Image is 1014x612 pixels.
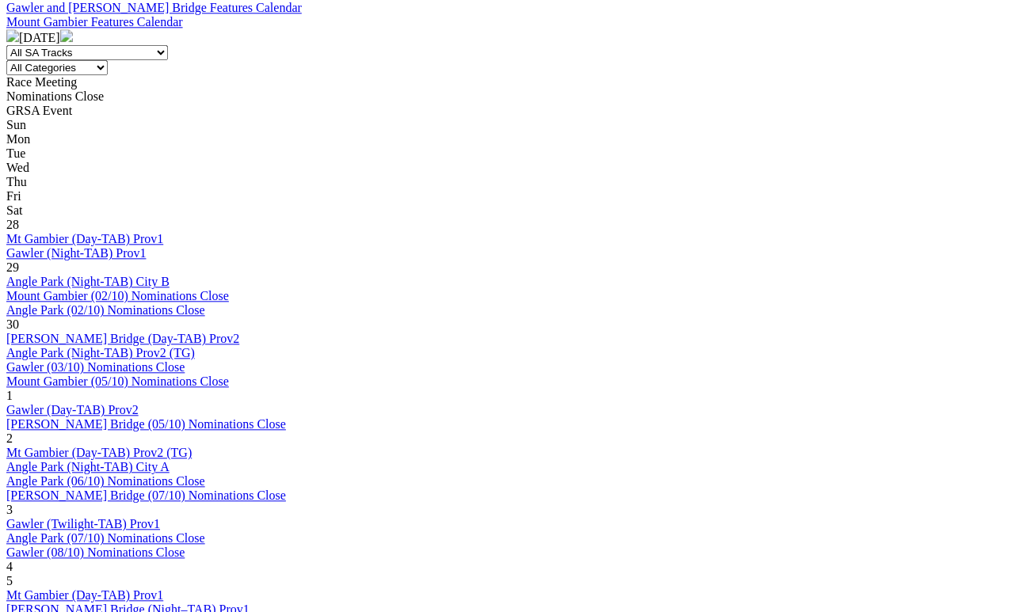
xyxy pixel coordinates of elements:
a: Gawler (Night-TAB) Prov1 [6,246,146,260]
div: [DATE] [6,29,1008,45]
span: 1 [6,389,13,402]
a: Gawler (Twilight-TAB) Prov1 [6,517,160,530]
a: Gawler (08/10) Nominations Close [6,545,185,559]
span: 29 [6,260,19,274]
a: [PERSON_NAME] Bridge (Day-TAB) Prov2 [6,332,239,345]
a: Mount Gambier (05/10) Nominations Close [6,374,229,388]
div: Fri [6,189,1008,203]
a: Angle Park (Night-TAB) City A [6,460,170,473]
span: 30 [6,317,19,331]
a: Mount Gambier Features Calendar [6,15,183,29]
a: Angle Park (Night-TAB) City B [6,275,170,288]
a: Angle Park (06/10) Nominations Close [6,474,205,488]
a: Mt Gambier (Day-TAB) Prov2 (TG) [6,446,192,459]
div: Wed [6,161,1008,175]
span: 2 [6,431,13,445]
a: Angle Park (Night-TAB) Prov2 (TG) [6,346,195,359]
div: Nominations Close [6,89,1008,104]
a: Gawler (Day-TAB) Prov2 [6,403,139,416]
div: Mon [6,132,1008,146]
a: Gawler (03/10) Nominations Close [6,360,185,374]
a: [PERSON_NAME] Bridge (07/10) Nominations Close [6,488,286,502]
div: Tue [6,146,1008,161]
div: Sat [6,203,1008,218]
a: Mt Gambier (Day-TAB) Prov1 [6,588,163,602]
img: chevron-right-pager-white.svg [60,29,73,42]
span: 5 [6,574,13,587]
a: Mount Gambier (02/10) Nominations Close [6,289,229,302]
a: Gawler and [PERSON_NAME] Bridge Features Calendar [6,1,302,14]
div: Race Meeting [6,75,1008,89]
span: 3 [6,503,13,516]
a: Mt Gambier (Day-TAB) Prov1 [6,232,163,245]
div: Thu [6,175,1008,189]
span: 4 [6,560,13,573]
a: [PERSON_NAME] Bridge (05/10) Nominations Close [6,417,286,431]
div: Sun [6,118,1008,132]
img: chevron-left-pager-white.svg [6,29,19,42]
a: Angle Park (07/10) Nominations Close [6,531,205,545]
a: Angle Park (02/10) Nominations Close [6,303,205,317]
span: 28 [6,218,19,231]
div: GRSA Event [6,104,1008,118]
